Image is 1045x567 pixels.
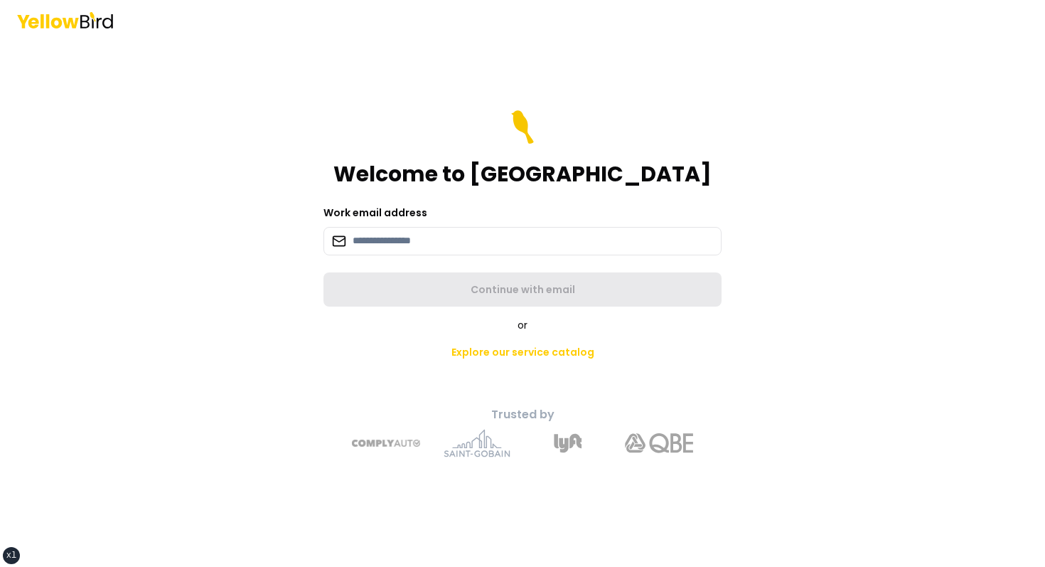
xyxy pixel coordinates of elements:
[323,206,427,220] label: Work email address
[333,161,712,187] h1: Welcome to [GEOGRAPHIC_DATA]
[272,406,773,423] p: Trusted by
[518,318,527,332] span: or
[6,550,16,561] div: xl
[440,338,606,366] a: Explore our service catalog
